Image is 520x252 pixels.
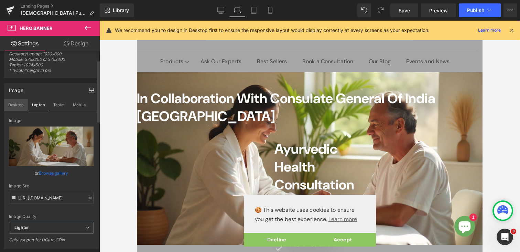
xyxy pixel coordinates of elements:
span: 🍪 This website uses cookies to ensure you get the best experience. [118,185,228,204]
button: Laptop [28,99,49,111]
button: Desktop [4,99,28,111]
button: Tablet [49,99,69,111]
b: Lighter [14,225,29,230]
div: Image [9,118,94,123]
a: New Library [100,3,134,17]
a: Accept [173,212,239,226]
button: Publish [459,3,501,17]
span: Save [399,7,410,14]
span: Library [113,7,129,13]
div: Image Src [9,184,94,188]
a: Mobile [262,3,279,17]
a: Laptop [229,3,246,17]
div: Only support for UCare CDN [9,237,94,247]
a: Browse gallery [39,167,68,179]
span: 3 [511,229,516,234]
span: Preview [429,7,448,14]
p: We recommend you to design in Desktop first to ensure the responsive layout would display correct... [115,26,430,34]
a: Desktop [213,3,229,17]
span: : For the best display, the image uploaded in Hero banner should have dimensions* as below: Deskt... [9,35,94,78]
button: Undo [357,3,371,17]
a: Learn more [475,26,503,34]
a: Tablet [246,3,262,17]
button: Mobile [69,99,90,111]
a: Landing Pages [21,3,100,9]
input: Link [9,192,94,204]
span: Ayurvedic Health Consultation [138,119,217,173]
span: Hero Banner [20,25,53,31]
a: Preview [421,3,456,17]
a: Learn more [190,194,221,204]
span: Publish [467,8,484,13]
div: Image [9,84,23,93]
a: Decline [107,212,173,226]
inbox-online-store-chat: Shopify online store chat [315,195,340,218]
button: Redo [374,3,388,17]
iframe: Intercom live chat [497,229,513,245]
a: Design [51,36,101,51]
button: More [503,3,517,17]
span: [DEMOGRAPHIC_DATA] Pulse Diagnosis [21,10,87,16]
div: or [9,169,94,177]
div: Image Quality [9,214,94,219]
